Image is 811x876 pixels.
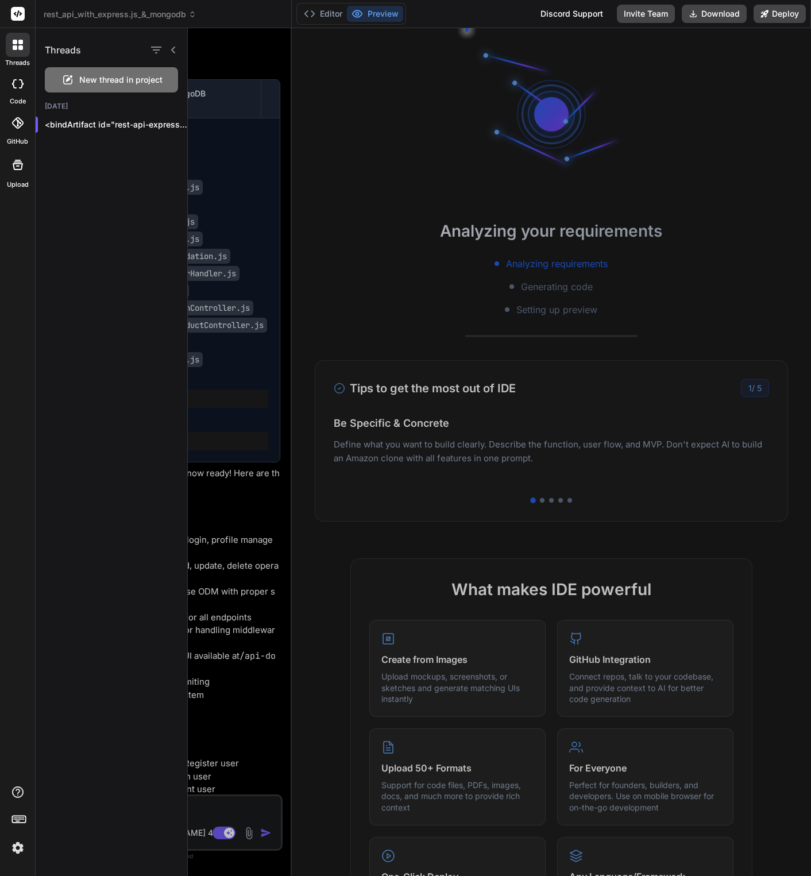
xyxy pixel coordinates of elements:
label: threads [5,58,30,68]
label: GitHub [7,137,28,146]
h2: [DATE] [36,102,187,111]
img: settings [8,838,28,858]
button: Download [682,5,747,23]
p: <bindArtifact id="rest-api-express-mongodb" title="REST API with Express.js &... [45,119,187,130]
button: Invite Team [617,5,675,23]
label: Upload [7,180,29,190]
h1: Threads [45,43,81,57]
span: New thread in project [79,74,163,86]
button: Editor [299,6,347,22]
label: code [10,97,26,106]
span: rest_api_with_express.js_&_mongodb [44,9,196,20]
button: Deploy [754,5,806,23]
button: Preview [347,6,403,22]
div: Discord Support [534,5,610,23]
